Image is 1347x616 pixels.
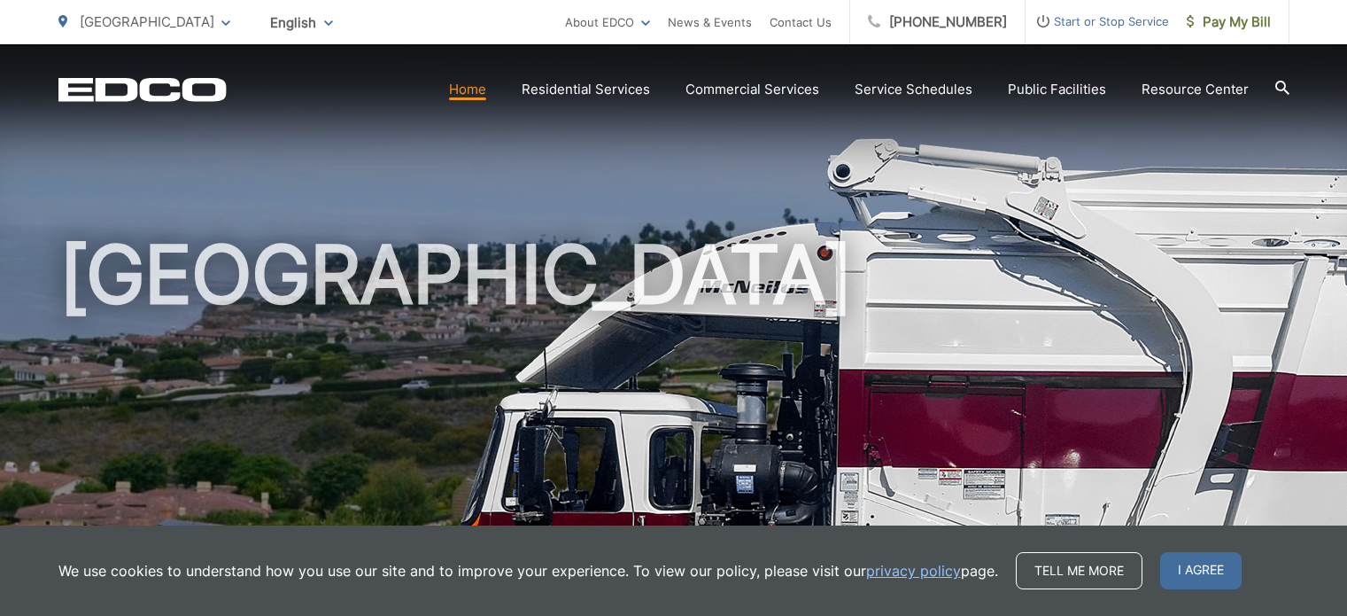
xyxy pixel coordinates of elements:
[58,560,998,581] p: We use cookies to understand how you use our site and to improve your experience. To view our pol...
[1142,79,1249,100] a: Resource Center
[668,12,752,33] a: News & Events
[1160,552,1242,589] span: I agree
[1008,79,1106,100] a: Public Facilities
[58,77,227,102] a: EDCD logo. Return to the homepage.
[855,79,972,100] a: Service Schedules
[80,13,214,30] span: [GEOGRAPHIC_DATA]
[522,79,650,100] a: Residential Services
[1016,552,1142,589] a: Tell me more
[257,7,346,38] span: English
[685,79,819,100] a: Commercial Services
[1187,12,1271,33] span: Pay My Bill
[866,560,961,581] a: privacy policy
[565,12,650,33] a: About EDCO
[449,79,486,100] a: Home
[770,12,832,33] a: Contact Us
